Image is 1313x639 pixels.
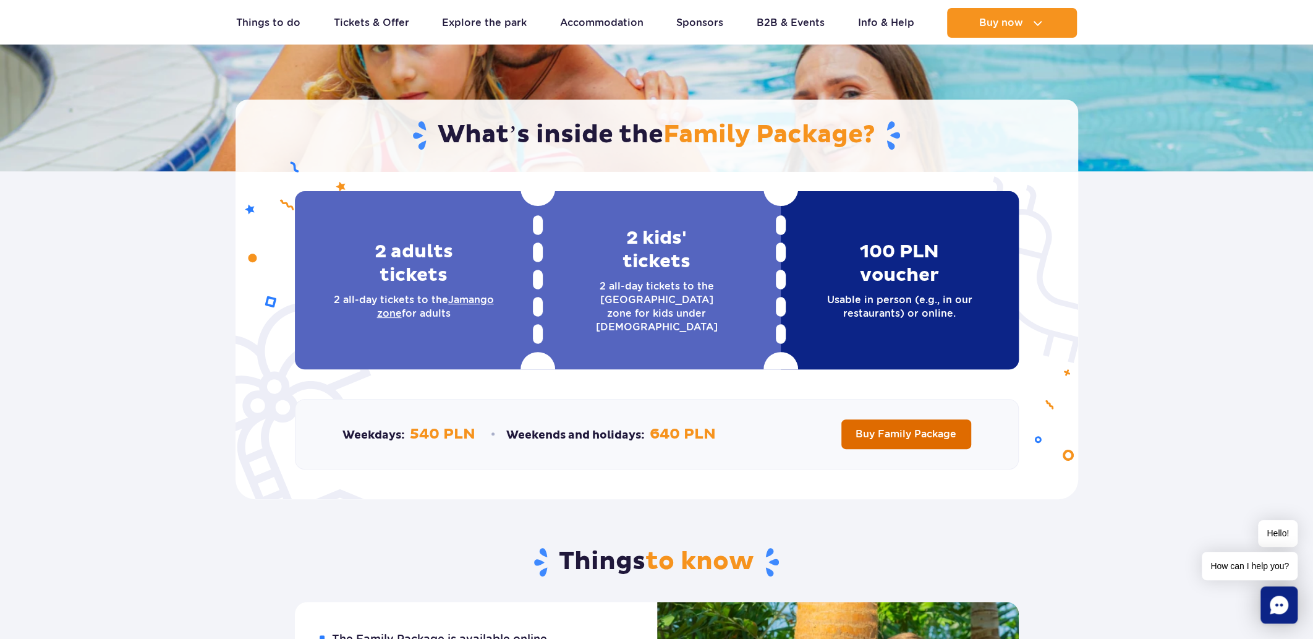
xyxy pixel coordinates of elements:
[796,240,1004,287] h2: 100 PLN voucher
[757,8,825,38] a: B2B & Events
[1202,552,1298,580] span: How can I help you?
[1260,586,1298,624] div: Chat
[650,425,716,444] dd: 640 PLN
[334,8,409,38] a: Tickets & Offer
[553,226,761,273] h2: 2 kids' tickets
[310,293,518,320] p: 2 all-day tickets to the for adults
[261,119,1052,152] h1: What’s inside the
[676,8,723,38] a: Sponsors
[796,293,1004,320] p: Usable in person (e.g., in our restaurants) or online.
[295,546,1019,578] h2: Things
[342,428,405,443] dt: Weekdays:
[857,8,914,38] a: Info & Help
[841,419,971,449] a: Buy Family Package
[856,428,956,440] span: Buy Family Package
[506,428,645,443] dt: Weekends and holidays:
[310,240,518,287] h2: 2 adults tickets
[645,546,754,577] span: to know
[236,8,300,38] a: Things to do
[560,8,644,38] a: Accommodation
[979,17,1022,28] span: Buy now
[410,425,475,444] dd: 540 PLN
[553,280,761,334] p: 2 all-day tickets to the [GEOGRAPHIC_DATA] zone for kids under [DEMOGRAPHIC_DATA]
[1258,520,1298,547] span: Hello!
[947,8,1077,38] button: Buy now
[663,119,875,150] span: Family Package?
[442,8,527,38] a: Explore the park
